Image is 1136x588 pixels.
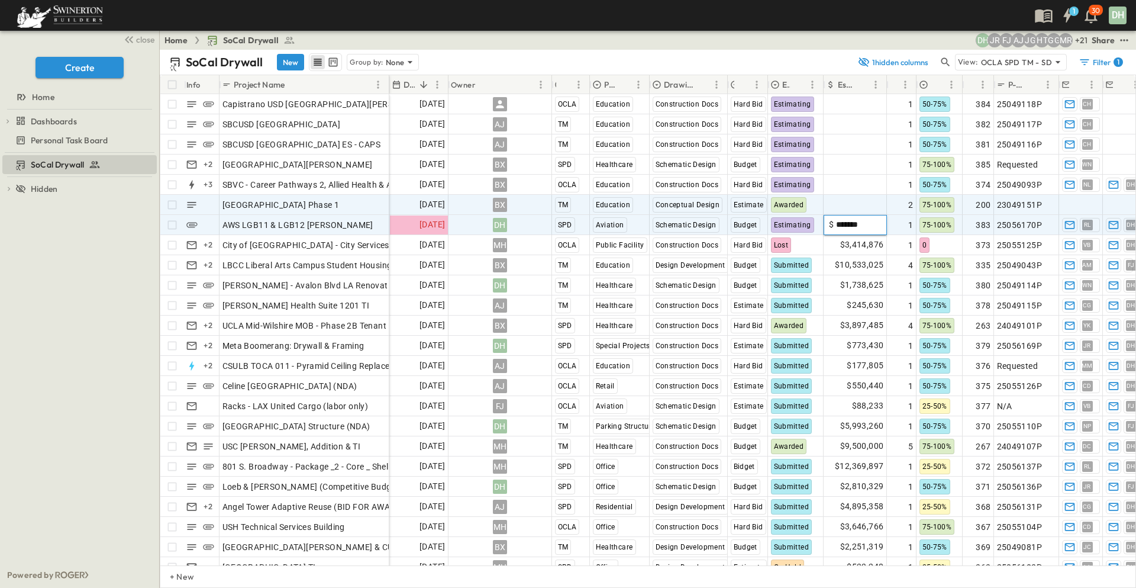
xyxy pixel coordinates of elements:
button: Menu [750,78,764,92]
span: DH [1127,224,1135,225]
button: DH [1108,5,1128,25]
span: [DATE] [419,278,445,292]
button: Menu [572,78,586,92]
button: Sort [931,78,944,91]
span: Construction Docs [656,181,719,189]
span: DH [1127,365,1135,366]
span: SBVC - Career Pathways 2, Allied Health & Aeronautics Bldg's [222,179,459,191]
span: [DATE] [419,97,445,111]
span: 25056170P [997,219,1043,231]
span: Estimating [774,140,811,149]
span: Estimating [774,221,811,229]
button: Menu [869,78,883,92]
p: Estimate Status [782,79,790,91]
span: [DATE] [419,238,445,252]
span: $3,414,876 [840,238,884,252]
button: 1hidden columns [851,54,936,70]
div: Gerrad Gerber (gerrad.gerber@swinerton.com) [1047,33,1061,47]
span: 75-100% [922,261,952,269]
span: 1 [908,159,913,171]
div: Owner [448,75,552,94]
span: 25056169P [997,340,1043,352]
span: AWS LGB11 & LGB12 [PERSON_NAME] [222,219,373,231]
p: 30 [1092,6,1100,15]
button: Sort [1028,78,1041,91]
span: [PERSON_NAME] - Avalon Blvd LA Renovation and Addition [222,279,452,291]
div: Meghana Raj (meghana.raj@swinerton.com) [1058,33,1073,47]
span: 385 [976,159,990,171]
button: Sort [737,78,750,91]
span: OCLA [558,362,577,370]
span: Construction Docs [656,120,719,128]
span: Hard Bid [734,100,763,108]
div: BX [493,319,507,333]
span: Aviation [596,221,624,229]
span: 200 [976,199,990,211]
p: Group by: [350,56,383,68]
span: Submitted [774,301,809,310]
span: [DATE] [419,379,445,393]
span: [DATE] [419,198,445,211]
span: Budget [734,160,757,169]
button: Filter1 [1074,54,1127,70]
span: Education [596,362,631,370]
span: 383 [976,219,990,231]
div: Francisco J. Sanchez (frsanchez@swinerton.com) [999,33,1014,47]
span: Public Facility [596,241,644,249]
span: SoCal Drywall [31,159,84,171]
div: Haaris Tahmas (haaris.tahmas@swinerton.com) [1035,33,1049,47]
p: P-Code [1008,79,1025,91]
button: Sort [478,78,491,91]
span: Education [596,201,631,209]
a: Home [164,34,188,46]
span: Submitted [774,362,809,370]
span: Education [596,181,631,189]
span: [PERSON_NAME] Health Suite 1201 TI [222,300,370,311]
p: None [386,56,405,68]
span: Requested [997,159,1038,171]
div: BX [493,198,507,212]
span: Healthcare [596,281,633,290]
span: 1 [908,380,913,392]
span: Hard Bid [734,181,763,189]
span: RL [1084,224,1091,225]
a: Home [2,89,154,105]
span: Hard Bid [734,120,763,128]
span: Construction Docs [656,241,719,249]
span: Construction Docs [656,140,719,149]
span: close [136,34,154,46]
span: Estimate [734,201,764,209]
span: OCLA [558,100,577,108]
span: Hard Bid [734,362,763,370]
span: 25055125P [997,239,1043,251]
div: DH [493,339,507,353]
span: VB [1083,245,1091,245]
span: Hidden [31,183,57,195]
span: 25049118P [997,98,1043,110]
span: Budget [734,221,757,229]
div: DH [493,218,507,232]
button: 1 [1056,5,1079,26]
div: MH [493,238,507,252]
span: MM [1082,365,1093,366]
div: AJ [493,117,507,131]
span: [DATE] [419,137,445,151]
div: BX [493,178,507,192]
span: 25055126P [997,380,1043,392]
span: TM [558,201,569,209]
span: 0 [922,241,927,249]
button: Sort [1072,78,1085,91]
span: $10,533,025 [835,258,883,272]
span: Estimate [734,342,764,350]
span: DH [1127,325,1135,326]
button: test [1117,33,1131,47]
span: 50-75% [922,342,947,350]
span: [DATE] [419,117,445,131]
span: Hard Bid [734,322,763,330]
div: Jorge Garcia (jorgarcia@swinerton.com) [1023,33,1037,47]
span: $550,440 [847,379,883,393]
